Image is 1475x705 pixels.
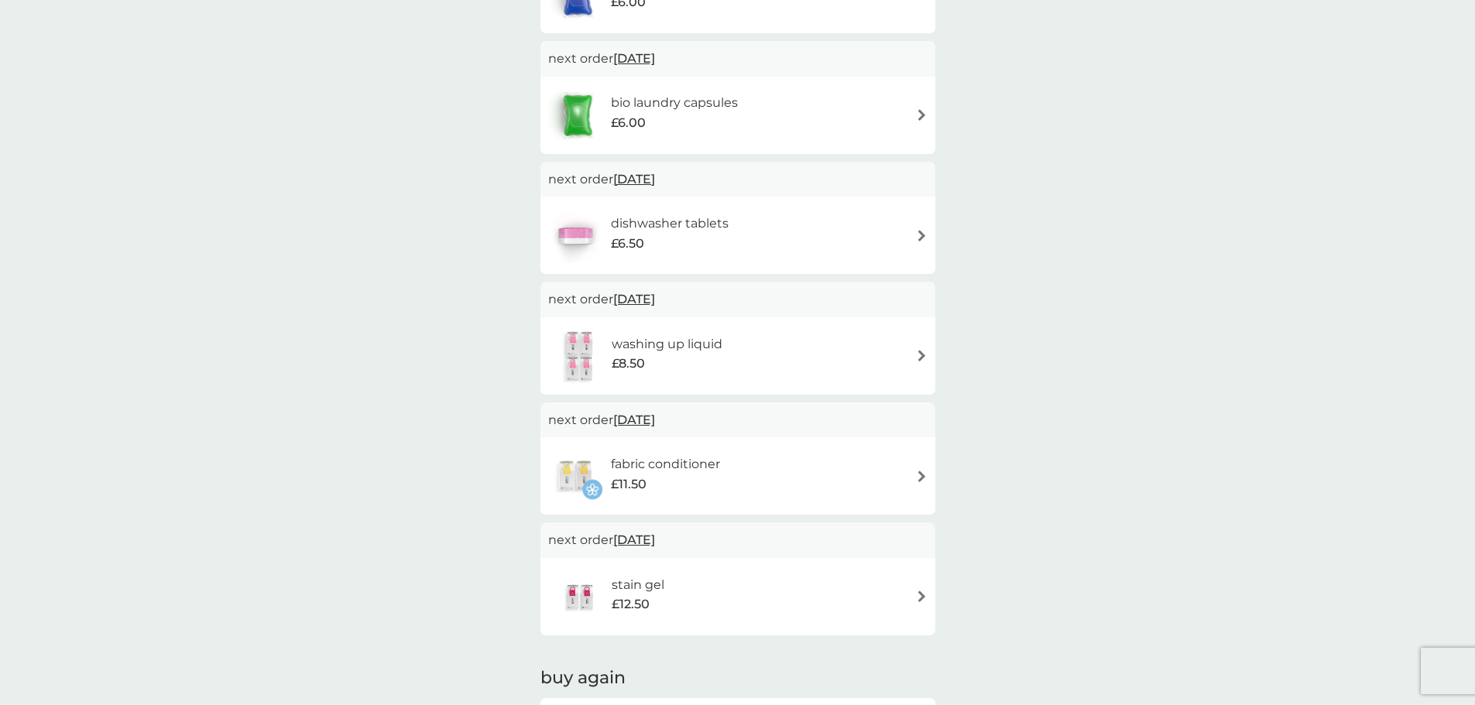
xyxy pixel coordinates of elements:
[548,88,607,142] img: bio laundry capsules
[916,471,928,482] img: arrow right
[916,109,928,121] img: arrow right
[611,234,644,254] span: £6.50
[611,454,720,474] h6: fabric conditioner
[548,208,602,262] img: dishwasher tablets
[548,410,928,430] p: next order
[612,354,645,374] span: £8.50
[612,575,664,595] h6: stain gel
[611,113,646,133] span: £6.00
[613,43,655,74] span: [DATE]
[611,93,738,113] h6: bio laundry capsules
[548,530,928,550] p: next order
[612,594,650,614] span: £12.50
[613,164,655,194] span: [DATE]
[916,350,928,361] img: arrow right
[612,334,722,354] h6: washing up liquid
[613,284,655,314] span: [DATE]
[611,474,647,495] span: £11.50
[613,525,655,555] span: [DATE]
[548,329,612,383] img: washing up liquid
[548,289,928,310] p: next order
[613,405,655,435] span: [DATE]
[611,214,729,234] h6: dishwasher tablets
[540,666,935,690] h2: buy again
[548,169,928,190] p: next order
[548,449,602,503] img: fabric conditioner
[548,49,928,69] p: next order
[916,230,928,241] img: arrow right
[916,590,928,602] img: arrow right
[548,570,612,624] img: stain gel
